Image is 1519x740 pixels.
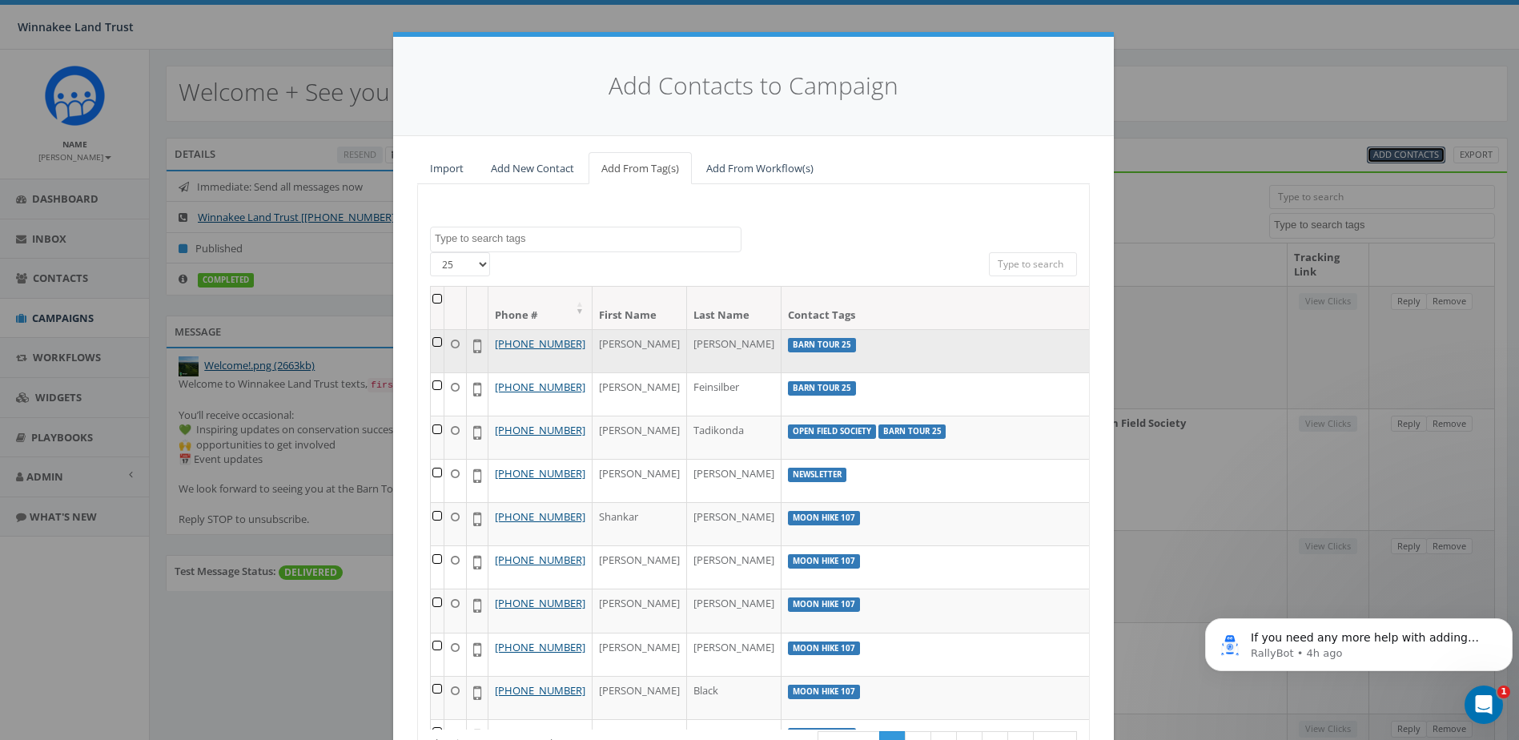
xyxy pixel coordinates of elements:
[788,338,856,352] label: Barn Tour 25
[593,633,687,676] td: [PERSON_NAME]
[693,152,826,185] a: Add From Workflow(s)
[788,641,860,656] label: Moon Hike 107
[417,69,1090,103] h4: Add Contacts to Campaign
[788,468,846,482] label: Newsletter
[687,676,782,719] td: Black
[687,589,782,632] td: [PERSON_NAME]
[989,252,1077,276] input: Type to search
[495,596,585,610] a: [PHONE_NUMBER]
[593,676,687,719] td: [PERSON_NAME]
[687,416,782,459] td: Tadikonda
[478,152,587,185] a: Add New Contact
[593,416,687,459] td: [PERSON_NAME]
[495,466,585,481] a: [PHONE_NUMBER]
[1199,585,1519,697] iframe: Intercom notifications message
[788,597,860,612] label: Moon Hike 107
[878,424,946,439] label: Barn Tour 25
[495,509,585,524] a: [PHONE_NUMBER]
[687,459,782,502] td: [PERSON_NAME]
[593,589,687,632] td: [PERSON_NAME]
[495,423,585,437] a: [PHONE_NUMBER]
[1497,686,1510,698] span: 1
[687,329,782,372] td: [PERSON_NAME]
[488,287,593,329] th: Phone #: activate to sort column ascending
[589,152,692,185] a: Add From Tag(s)
[687,502,782,545] td: [PERSON_NAME]
[495,380,585,394] a: [PHONE_NUMBER]
[417,152,476,185] a: Import
[687,372,782,416] td: Feinsilber
[687,287,782,329] th: Last Name
[788,424,876,439] label: Open Field Society
[593,545,687,589] td: [PERSON_NAME]
[435,231,741,246] textarea: Search
[593,287,687,329] th: First Name
[495,640,585,654] a: [PHONE_NUMBER]
[495,553,585,567] a: [PHONE_NUMBER]
[593,329,687,372] td: [PERSON_NAME]
[593,459,687,502] td: [PERSON_NAME]
[687,633,782,676] td: [PERSON_NAME]
[788,685,860,699] label: Moon Hike 107
[782,287,1092,329] th: Contact Tags
[788,511,860,525] label: Moon Hike 107
[495,683,585,698] a: [PHONE_NUMBER]
[788,554,860,569] label: Moon Hike 107
[1465,686,1503,724] iframe: Intercom live chat
[593,372,687,416] td: [PERSON_NAME]
[687,545,782,589] td: [PERSON_NAME]
[593,502,687,545] td: Shankar
[495,336,585,351] a: [PHONE_NUMBER]
[788,381,856,396] label: Barn Tour 25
